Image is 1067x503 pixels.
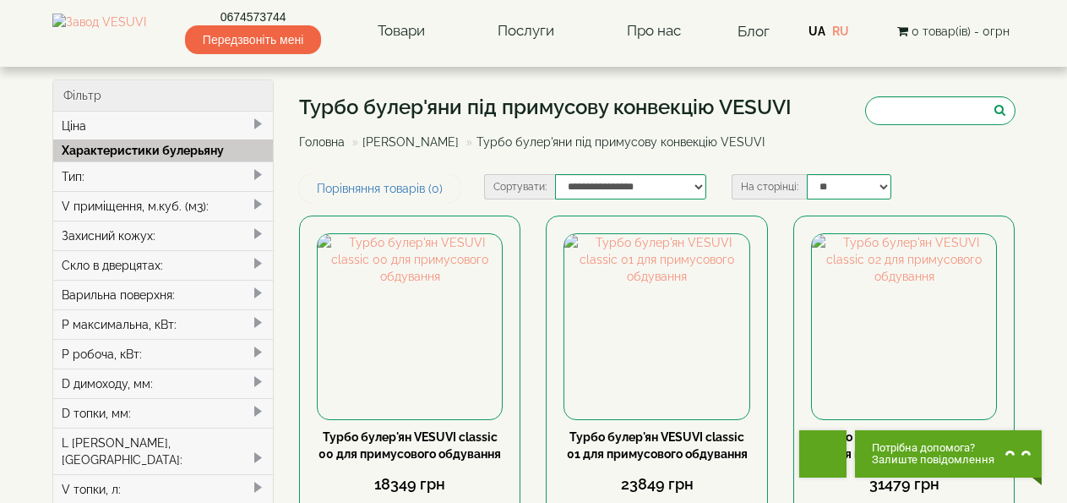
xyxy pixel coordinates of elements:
[484,174,555,200] label: Сортувати:
[53,339,274,369] div: P робоча, кВт:
[872,442,994,454] span: Потрібна допомога?
[53,161,274,191] div: Тип:
[563,473,749,495] div: 23849 грн
[185,8,321,25] a: 0674573744
[299,96,792,118] h1: Турбо булер'яни під примусову конвекцію VESUVI
[481,12,571,51] a: Послуги
[811,473,997,495] div: 31479 грн
[53,250,274,280] div: Скло в дверцятах:
[812,234,996,418] img: Турбо булер'ян VESUVI classic 02 для примусового обдування
[53,309,274,339] div: P максимальна, кВт:
[53,280,274,309] div: Варильна поверхня:
[799,430,847,478] button: Get Call button
[53,398,274,428] div: D топки, мм:
[808,25,825,38] a: UA
[732,174,807,200] label: На сторінці:
[855,430,1042,478] button: Chat button
[567,430,748,461] a: Турбо булер'ян VESUVI classic 01 для примусового обдування
[53,221,274,250] div: Захисний кожух:
[318,234,502,418] img: Турбо булер'ян VESUVI classic 00 для примусового обдування
[362,135,459,149] a: [PERSON_NAME]
[912,25,1010,38] span: 0 товар(ів) - 0грн
[53,428,274,474] div: L [PERSON_NAME], [GEOGRAPHIC_DATA]:
[52,14,146,49] img: Завод VESUVI
[299,174,460,203] a: Порівняння товарів (0)
[361,12,442,51] a: Товари
[185,25,321,54] span: Передзвоніть мені
[53,369,274,398] div: D димоходу, мм:
[53,80,274,112] div: Фільтр
[564,234,749,418] img: Турбо булер'ян VESUVI classic 01 для примусового обдування
[53,112,274,140] div: Ціна
[299,135,345,149] a: Головна
[610,12,698,51] a: Про нас
[53,139,274,161] div: Характеристики булерьяну
[317,473,503,495] div: 18349 грн
[318,430,501,461] a: Турбо булер'ян VESUVI classic 00 для примусового обдування
[462,134,765,150] li: Турбо булер'яни під примусову конвекцію VESUVI
[832,25,849,38] a: RU
[872,454,994,466] span: Залиште повідомлення
[892,22,1015,41] button: 0 товар(ів) - 0грн
[738,23,770,40] a: Блог
[53,191,274,221] div: V приміщення, м.куб. (м3):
